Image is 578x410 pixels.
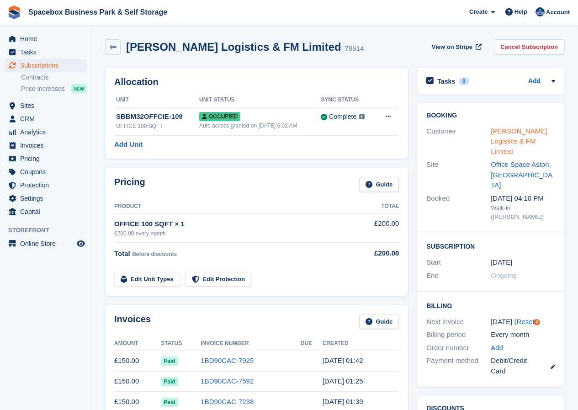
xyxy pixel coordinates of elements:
[5,179,86,192] a: menu
[469,7,488,16] span: Create
[432,43,472,52] span: View on Stripe
[114,219,355,229] div: OFFICE 100 SQFT × 1
[161,398,178,407] span: Paid
[201,357,254,364] a: 1BD90CAC-7925
[426,343,491,353] div: Order number
[5,112,86,125] a: menu
[323,357,363,364] time: 2025-10-01 00:42:21 UTC
[5,139,86,152] a: menu
[20,139,75,152] span: Invoices
[21,85,65,93] span: Price increases
[20,112,75,125] span: CRM
[201,398,254,405] a: 1BD90CAC-7238
[5,46,86,59] a: menu
[426,330,491,340] div: Billing period
[355,213,399,242] td: £200.00
[161,357,178,366] span: Paid
[491,343,503,353] a: Add
[132,251,177,257] span: Before discounts
[20,32,75,45] span: Home
[114,250,130,257] span: Total
[199,93,321,107] th: Unit Status
[323,377,363,385] time: 2025-09-01 00:25:39 UTC
[114,177,145,192] h2: Pricing
[459,77,469,85] div: 0
[301,336,323,351] th: Due
[426,193,491,222] div: Booked
[345,43,364,54] div: 79914
[517,318,535,325] a: Reset
[20,192,75,205] span: Settings
[21,84,86,94] a: Price increases NEW
[428,39,483,54] a: View on Stripe
[491,356,555,376] div: Debit/Credit Card
[199,122,321,130] div: Auto access granted on [DATE] 6:02 AM
[75,238,86,249] a: Preview store
[491,160,552,189] a: Office Space Aston, [GEOGRAPHIC_DATA]
[491,127,547,155] a: [PERSON_NAME] Logistics & FM Limited
[426,301,555,310] h2: Billing
[161,336,201,351] th: Status
[491,257,512,268] time: 2025-04-01 00:00:00 UTC
[114,199,355,214] th: Product
[20,237,75,250] span: Online Store
[20,126,75,138] span: Analytics
[491,330,555,340] div: Every month
[528,76,541,87] a: Add
[5,59,86,72] a: menu
[359,314,399,329] a: Guide
[426,126,491,157] div: Customer
[536,7,545,16] img: Daud
[201,336,301,351] th: Invoice Number
[426,257,491,268] div: Start
[114,229,355,238] div: £200.00 every month
[533,318,541,326] div: Tooltip anchor
[494,39,564,54] a: Cancel Subscription
[355,248,399,259] div: £200.00
[426,317,491,327] div: Next invoice
[116,112,199,122] div: SBBM32OFFCIE-109
[426,356,491,376] div: Payment method
[186,272,251,287] a: Edit Protection
[114,314,151,329] h2: Invoices
[126,41,341,53] h2: [PERSON_NAME] Logistics & FM Limited
[201,377,254,385] a: 1BD90CAC-7592
[321,93,375,107] th: Sync Status
[25,5,171,20] a: Spacebox Business Park & Self Storage
[20,179,75,192] span: Protection
[20,205,75,218] span: Capital
[5,152,86,165] a: menu
[5,99,86,112] a: menu
[114,139,143,150] a: Add Unit
[20,152,75,165] span: Pricing
[426,271,491,281] div: End
[114,93,199,107] th: Unit
[5,126,86,138] a: menu
[323,336,399,351] th: Created
[491,203,555,221] div: Walk-in ([PERSON_NAME])
[114,272,180,287] a: Edit Unit Types
[20,99,75,112] span: Sites
[329,112,356,122] div: Complete
[7,5,21,19] img: stora-icon-8386f47178a22dfd0bd8f6a31ec36ba5ce8667c1dd55bd0f319d3a0aa187defe.svg
[21,73,86,82] a: Contracts
[5,165,86,178] a: menu
[5,192,86,205] a: menu
[355,199,399,214] th: Total
[359,177,399,192] a: Guide
[426,241,555,250] h2: Subscription
[323,398,363,405] time: 2025-08-01 00:39:17 UTC
[114,77,399,87] h2: Allocation
[359,114,365,119] img: icon-info-grey-7440780725fd019a000dd9b08b2336e03edf1995a4989e88bcd33f0948082b44.svg
[491,193,555,204] div: [DATE] 04:10 PM
[437,77,455,85] h2: Tasks
[199,112,240,121] span: Occupied
[116,122,199,130] div: OFFICE 100 SQFT
[114,371,161,392] td: £150.00
[546,8,570,17] span: Account
[5,32,86,45] a: menu
[8,226,91,235] span: Storefront
[114,351,161,371] td: £150.00
[491,272,517,279] span: Ongoing
[426,112,555,119] h2: Booking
